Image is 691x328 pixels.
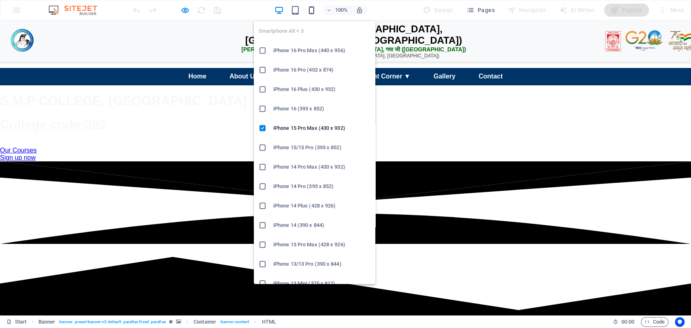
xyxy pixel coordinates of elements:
h6: iPhone 16 (393 x 852) [273,104,370,114]
h6: iPhone 16 Plus (430 x 932) [273,85,370,94]
h6: Session time [613,317,634,327]
span: Click to select. Double-click to edit [193,317,216,327]
h6: iPhone 14 Pro Max (430 x 932) [273,162,370,172]
h6: iPhone 15 Pro Max (430 x 932) [273,123,370,133]
a: Academics ▼ [283,48,338,65]
h6: iPhone 14 (390 x 844) [273,220,370,230]
h6: iPhone 13 Pro Max (428 x 926) [273,240,370,250]
h2: S.M.P. College, [GEOGRAPHIC_DATA], [GEOGRAPHIC_DATA] ([GEOGRAPHIC_DATA]) [238,3,469,26]
span: Pages [466,6,494,14]
span: . banner-content [219,317,249,327]
a: Click to cancel selection. Double-click to open Pages [6,317,27,327]
span: 00 00 [621,317,634,327]
h6: iPhone 14 Plus (428 x 926) [273,201,370,211]
h6: iPhone 14 Pro (393 x 852) [273,182,370,191]
i: On resize automatically adjust zoom level to fit chosen device. [356,6,363,14]
button: Pages [463,4,498,17]
a: Contact [472,48,509,65]
button: 100% [323,5,351,15]
a: Student Corner ▼ [349,48,417,65]
img: Magadh University Logo [605,11,621,31]
button: Usercentrics [675,317,685,327]
a: Home [182,48,213,65]
span: . banner .preset-banner-v3-default .parallax-fixed .parallax [58,317,166,327]
i: This element contains a background [176,320,181,324]
span: Click to select. Double-click to edit [38,317,55,327]
p: (A Permanent Affiliated Unit of [GEOGRAPHIC_DATA], [GEOGRAPHIC_DATA]) [238,33,469,38]
h6: iPhone 15/15 Pro (393 x 852) [273,143,370,152]
button: Code [641,317,668,327]
h6: iPhone 13 Mini (375 x 812) [273,279,370,288]
img: SMP College Logo [8,6,36,34]
a: About Us ▼ [223,48,273,65]
h3: [PERSON_NAME] एम. पी. कॉलेज, [GEOGRAPHIC_DATA], गया जी ([GEOGRAPHIC_DATA]) [238,26,469,33]
nav: breadcrumb [38,317,276,327]
span: Click to select. Double-click to edit [262,317,276,327]
h6: iPhone 16 Pro Max (440 x 956) [273,46,370,55]
img: G20 Logo [625,10,663,30]
h6: iPhone 13/13 Pro (390 x 844) [273,259,370,269]
h6: iPhone 16 Pro (402 x 874) [273,65,370,75]
div: Design (Ctrl+Alt+Y) [420,4,457,17]
span: : [627,319,628,325]
h6: 100% [335,5,348,15]
i: This element is a customizable preset [169,320,173,324]
span: Code [644,317,665,327]
a: Gallery [427,48,462,65]
img: Editor Logo [47,5,107,15]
